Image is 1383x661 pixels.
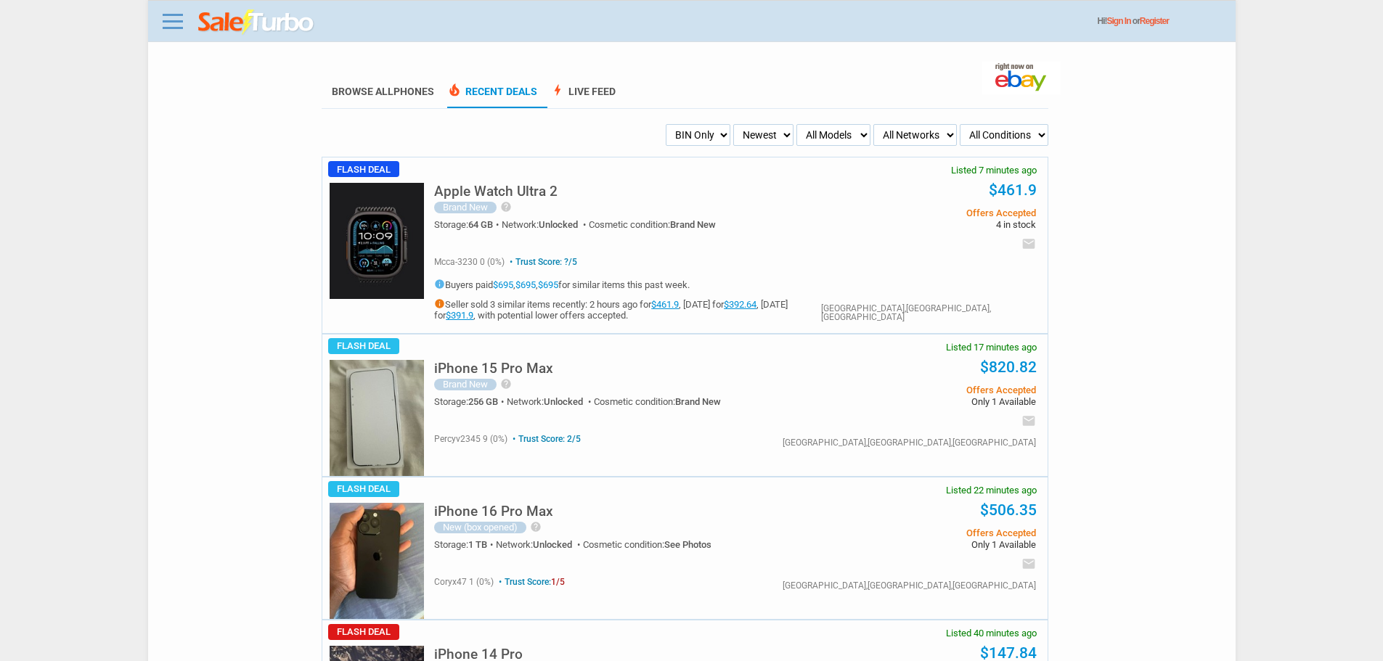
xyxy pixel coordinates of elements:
[434,379,497,390] div: Brand New
[500,378,512,390] i: help
[989,181,1037,199] a: $461.9
[507,397,594,406] div: Network:
[1021,414,1036,428] i: email
[551,577,565,587] span: 1/5
[980,501,1037,519] a: $506.35
[434,279,821,290] h5: Buyers paid , , for similar items this past week.
[951,165,1037,175] span: Listed 7 minutes ago
[434,540,496,549] div: Storage:
[946,628,1037,638] span: Listed 40 minutes ago
[434,298,821,321] h5: Seller sold 3 similar items recently: 2 hours ago for , [DATE] for , [DATE] for , with potential ...
[434,434,507,444] span: percyv2345 9 (0%)
[1107,16,1131,26] a: Sign In
[434,202,497,213] div: Brand New
[664,539,711,550] span: See Photos
[330,183,424,299] img: s-l225.jpg
[434,279,445,290] i: info
[515,279,536,290] a: $695
[783,438,1036,447] div: [GEOGRAPHIC_DATA],[GEOGRAPHIC_DATA],[GEOGRAPHIC_DATA]
[434,647,523,661] h5: iPhone 14 Pro
[510,434,581,444] span: Trust Score: 2/5
[330,503,424,619] img: s-l225.jpg
[434,577,494,587] span: coryx47 1 (0%)
[1098,16,1107,26] span: Hi!
[468,539,487,550] span: 1 TB
[328,624,399,640] span: Flash Deal
[330,360,424,476] img: s-l225.jpg
[493,279,513,290] a: $695
[447,86,537,108] a: local_fire_departmentRecent Deals
[447,83,462,97] span: local_fire_department
[594,397,721,406] div: Cosmetic condition:
[434,220,502,229] div: Storage:
[550,83,565,97] span: bolt
[502,220,589,229] div: Network:
[817,220,1035,229] span: 4 in stock
[783,581,1036,590] div: [GEOGRAPHIC_DATA],[GEOGRAPHIC_DATA],[GEOGRAPHIC_DATA]
[468,396,498,407] span: 256 GB
[539,219,578,230] span: Unlocked
[328,481,399,497] span: Flash Deal
[530,521,542,533] i: help
[434,504,553,518] h5: iPhone 16 Pro Max
[434,522,526,533] div: New (box opened)
[583,540,711,549] div: Cosmetic condition:
[500,201,512,213] i: help
[817,540,1035,549] span: Only 1 Available
[393,86,434,97] span: Phones
[589,220,716,229] div: Cosmetic condition:
[507,257,577,267] span: Trust Score: ?/5
[533,539,572,550] span: Unlocked
[980,358,1037,376] a: $820.82
[496,540,583,549] div: Network:
[651,299,679,310] a: $461.9
[434,364,553,375] a: iPhone 15 Pro Max
[332,86,434,97] a: Browse AllPhones
[328,161,399,177] span: Flash Deal
[434,650,523,661] a: iPhone 14 Pro
[434,184,558,198] h5: Apple Watch Ultra 2
[821,304,1035,321] div: [GEOGRAPHIC_DATA],[GEOGRAPHIC_DATA],[GEOGRAPHIC_DATA]
[544,396,583,407] span: Unlocked
[328,338,399,354] span: Flash Deal
[817,208,1035,218] span: Offers Accepted
[468,219,493,230] span: 64 GB
[434,187,558,198] a: Apple Watch Ultra 2
[817,528,1035,538] span: Offers Accepted
[538,279,558,290] a: $695
[1021,557,1036,571] i: email
[946,485,1037,495] span: Listed 22 minutes ago
[434,361,553,375] h5: iPhone 15 Pro Max
[670,219,716,230] span: Brand New
[1140,16,1169,26] a: Register
[496,577,565,587] span: Trust Score:
[817,385,1035,395] span: Offers Accepted
[946,342,1037,352] span: Listed 17 minutes ago
[434,298,445,309] i: info
[550,86,616,108] a: boltLive Feed
[817,397,1035,406] span: Only 1 Available
[446,310,473,321] a: $391.9
[198,9,315,36] img: saleturbo.com - Online Deals and Discount Coupons
[434,257,505,267] span: mcca-3230 0 (0%)
[434,397,507,406] div: Storage:
[434,507,553,518] a: iPhone 16 Pro Max
[675,396,721,407] span: Brand New
[1021,237,1036,251] i: email
[724,299,756,310] a: $392.64
[1133,16,1169,26] span: or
